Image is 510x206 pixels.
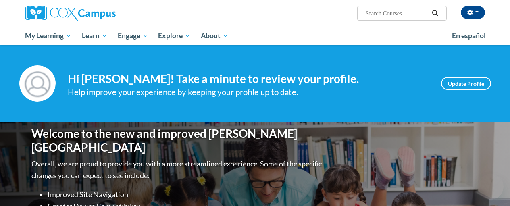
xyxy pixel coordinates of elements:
h4: Hi [PERSON_NAME]! Take a minute to review your profile. [68,72,429,86]
a: About [196,27,233,45]
li: Improved Site Navigation [48,189,324,200]
div: Main menu [19,27,491,45]
img: Profile Image [19,65,56,102]
span: My Learning [25,31,71,41]
a: Explore [153,27,196,45]
a: En español [447,27,491,44]
span: Engage [118,31,148,41]
a: Cox Campus [25,6,171,21]
span: En español [452,31,486,40]
button: Search [429,8,441,18]
iframe: Button to launch messaging window [478,174,504,200]
button: Account Settings [461,6,485,19]
span: Learn [82,31,107,41]
p: Overall, we are proud to provide you with a more streamlined experience. Some of the specific cha... [31,158,324,181]
a: My Learning [20,27,77,45]
h1: Welcome to the new and improved [PERSON_NAME][GEOGRAPHIC_DATA] [31,127,324,154]
div: Help improve your experience by keeping your profile up to date. [68,85,429,99]
img: Cox Campus [25,6,116,21]
input: Search Courses [364,8,429,18]
a: Engage [112,27,153,45]
span: Explore [158,31,190,41]
a: Learn [77,27,112,45]
a: Update Profile [441,77,491,90]
span: About [201,31,228,41]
